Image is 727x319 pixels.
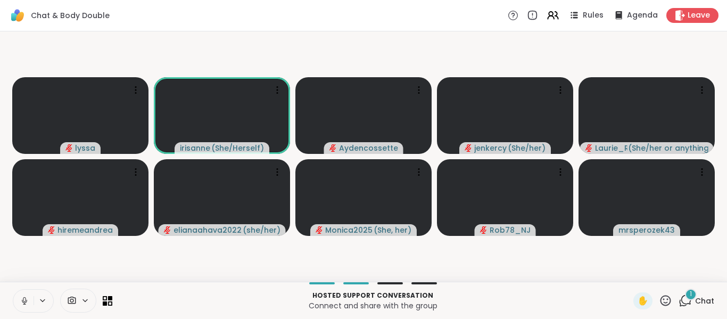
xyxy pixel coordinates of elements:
[119,291,627,300] p: Hosted support conversation
[690,290,692,299] span: 1
[490,225,531,235] span: Rob78_NJ
[211,143,264,153] span: ( She/Herself )
[316,226,323,234] span: audio-muted
[9,6,27,24] img: ShareWell Logomark
[474,143,507,153] span: jenkercy
[180,143,210,153] span: irisanne
[65,144,73,152] span: audio-muted
[695,296,714,306] span: Chat
[75,143,95,153] span: lyssa
[31,10,110,21] span: Chat & Body Double
[585,144,593,152] span: audio-muted
[374,225,411,235] span: ( She, her )
[628,143,708,153] span: ( She/her or anything else )
[48,226,55,234] span: audio-muted
[174,225,242,235] span: elianaahava2022
[618,225,675,235] span: mrsperozek43
[57,225,113,235] span: hiremeandrea
[638,295,648,307] span: ✋
[164,226,171,234] span: audio-muted
[508,143,546,153] span: ( She/her )
[243,225,280,235] span: ( she/her )
[583,10,604,21] span: Rules
[465,144,472,152] span: audio-muted
[339,143,398,153] span: Aydencossette
[325,225,373,235] span: Monica2025
[480,226,488,234] span: audio-muted
[119,300,627,311] p: Connect and share with the group
[627,10,658,21] span: Agenda
[329,144,337,152] span: audio-muted
[595,143,627,153] span: Laurie_Ru
[688,10,710,21] span: Leave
